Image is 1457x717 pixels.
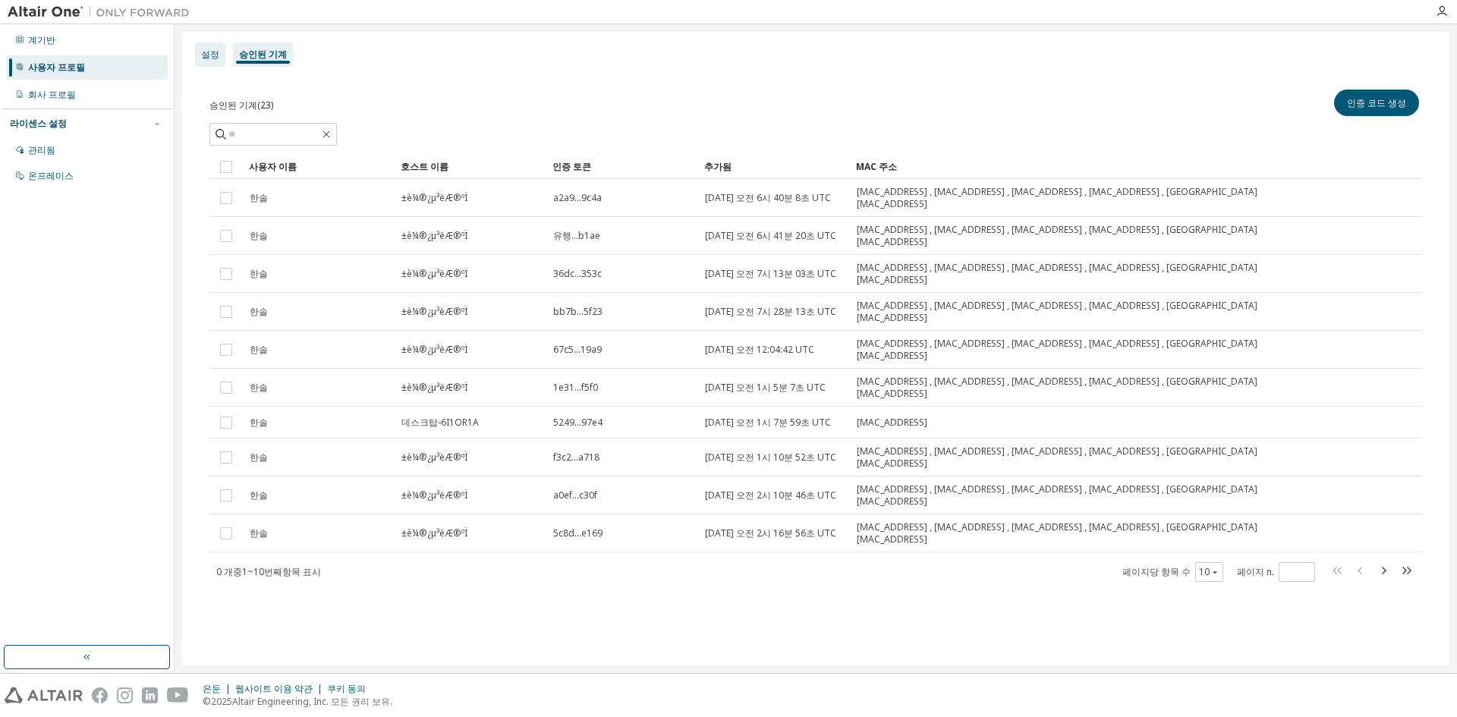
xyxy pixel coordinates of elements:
[705,416,831,429] font: [DATE] 오전 1시 7분 59초 UTC
[401,489,467,502] font: ±è¼®¿µ³ëÆ®ºÏ
[553,305,603,318] font: bb7b...5f23
[1199,565,1210,578] font: 10
[117,687,133,703] img: instagram.svg
[28,143,55,156] font: 관리됨
[705,489,836,502] font: [DATE] 오전 2시 10분 46초 UTC
[10,117,67,130] font: 라이센스 설정
[553,451,599,464] font: f3c2...a718
[250,381,268,394] font: 한솔
[705,267,836,280] font: [DATE] 오전 7시 13분 03초 UTC
[250,451,268,464] font: 한솔
[705,191,831,204] font: [DATE] 오전 6시 40분 8초 UTC
[209,99,273,112] font: 승인된 기계(23)
[705,229,836,242] font: [DATE] 오전 6시 41분 20초 UTC
[1334,90,1419,116] button: 인증 코드 생성
[28,33,55,46] font: 계기반
[250,267,268,280] font: 한솔
[857,223,1257,248] font: [MAC_ADDRESS] , [MAC_ADDRESS] , [MAC_ADDRESS] , [MAC_ADDRESS] , [GEOGRAPHIC_DATA][MAC_ADDRESS]
[216,565,233,578] font: 0 개
[232,695,392,708] font: Altair Engineering, Inc. 모든 권리 보유.
[1347,96,1406,109] font: 인증 코드 생성
[857,483,1257,508] font: [MAC_ADDRESS] , [MAC_ADDRESS] , [MAC_ADDRESS] , [MAC_ADDRESS] , [GEOGRAPHIC_DATA][MAC_ADDRESS]
[401,160,448,173] font: 호스트 이름
[553,191,602,204] font: a2a9...9c4a
[250,343,268,356] font: 한솔
[857,185,1257,210] font: [MAC_ADDRESS] , [MAC_ADDRESS] , [MAC_ADDRESS] , [MAC_ADDRESS] , [GEOGRAPHIC_DATA][MAC_ADDRESS]
[553,267,602,280] font: 36dc...353c
[705,381,826,394] font: [DATE] 오전 1시 5분 7초 UTC
[857,261,1257,286] font: [MAC_ADDRESS] , [MAC_ADDRESS] , [MAC_ADDRESS] , [MAC_ADDRESS] , [GEOGRAPHIC_DATA][MAC_ADDRESS]
[201,48,219,61] font: 설정
[401,527,467,539] font: ±è¼®¿µ³ëÆ®ºÏ
[705,527,836,539] font: [DATE] 오전 2시 16분 56초 UTC
[857,337,1257,362] font: [MAC_ADDRESS] , [MAC_ADDRESS] , [MAC_ADDRESS] , [MAC_ADDRESS] , [GEOGRAPHIC_DATA][MAC_ADDRESS]
[242,565,247,578] font: 1
[250,416,268,429] font: 한솔
[705,451,836,464] font: [DATE] 오전 1시 10분 52초 UTC
[167,687,189,703] img: youtube.svg
[857,520,1257,546] font: [MAC_ADDRESS] , [MAC_ADDRESS] , [MAC_ADDRESS] , [MAC_ADDRESS] , [GEOGRAPHIC_DATA][MAC_ADDRESS]
[401,451,467,464] font: ±è¼®¿µ³ëÆ®ºÏ
[401,381,467,394] font: ±è¼®¿µ³ëÆ®ºÏ
[857,375,1257,400] font: [MAC_ADDRESS] , [MAC_ADDRESS] , [MAC_ADDRESS] , [MAC_ADDRESS] , [GEOGRAPHIC_DATA][MAC_ADDRESS]
[552,160,591,173] font: 인증 토큰
[401,191,467,204] font: ±è¼®¿µ³ëÆ®ºÏ
[250,527,268,539] font: 한솔
[857,445,1257,470] font: [MAC_ADDRESS] , [MAC_ADDRESS] , [MAC_ADDRESS] , [MAC_ADDRESS] , [GEOGRAPHIC_DATA][MAC_ADDRESS]
[247,565,253,578] font: ~
[401,416,479,429] font: 데스크탑-6I1OR1A
[401,343,467,356] font: ±è¼®¿µ³ëÆ®ºÏ
[142,687,158,703] img: linkedin.svg
[857,299,1257,324] font: [MAC_ADDRESS] , [MAC_ADDRESS] , [MAC_ADDRESS] , [MAC_ADDRESS] , [GEOGRAPHIC_DATA][MAC_ADDRESS]
[250,191,268,204] font: 한솔
[250,489,268,502] font: 한솔
[282,565,321,578] font: 항목 표시
[1122,565,1191,578] font: 페이지당 항목 수
[92,687,108,703] img: facebook.svg
[235,682,313,695] font: 웹사이트 이용 약관
[28,169,74,182] font: 온프레미스
[553,489,597,502] font: a0ef...c30f
[28,88,76,101] font: 회사 프로필
[857,416,927,429] font: [MAC_ADDRESS]
[553,527,603,539] font: 5c8d...e169
[8,5,197,20] img: 알타이르 원
[553,343,602,356] font: 67c5...19a9
[249,160,297,173] font: 사용자 이름
[211,695,232,708] font: 2025
[705,343,814,356] font: [DATE] 오전 12:04:42 UTC
[856,160,897,173] font: MAC 주소
[203,682,221,695] font: 은둔
[239,48,287,61] font: 승인된 기계
[401,229,467,242] font: ±è¼®¿µ³ëÆ®ºÏ
[5,687,83,703] img: altair_logo.svg
[250,229,268,242] font: 한솔
[705,305,836,318] font: [DATE] 오전 7시 28분 13초 UTC
[401,267,467,280] font: ±è¼®¿µ³ëÆ®ºÏ
[233,565,242,578] font: 중
[553,416,603,429] font: 5249...97e4
[327,682,366,695] font: 쿠키 동의
[203,695,211,708] font: ©
[1237,565,1274,578] font: 페이지 n.
[704,160,732,173] font: 추가됨
[253,565,282,578] font: 10번째
[553,229,600,242] font: 유행...b1ae
[553,381,598,394] font: 1e31...f5f0
[401,305,467,318] font: ±è¼®¿µ³ëÆ®ºÏ
[250,305,268,318] font: 한솔
[28,61,85,74] font: 사용자 프로필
